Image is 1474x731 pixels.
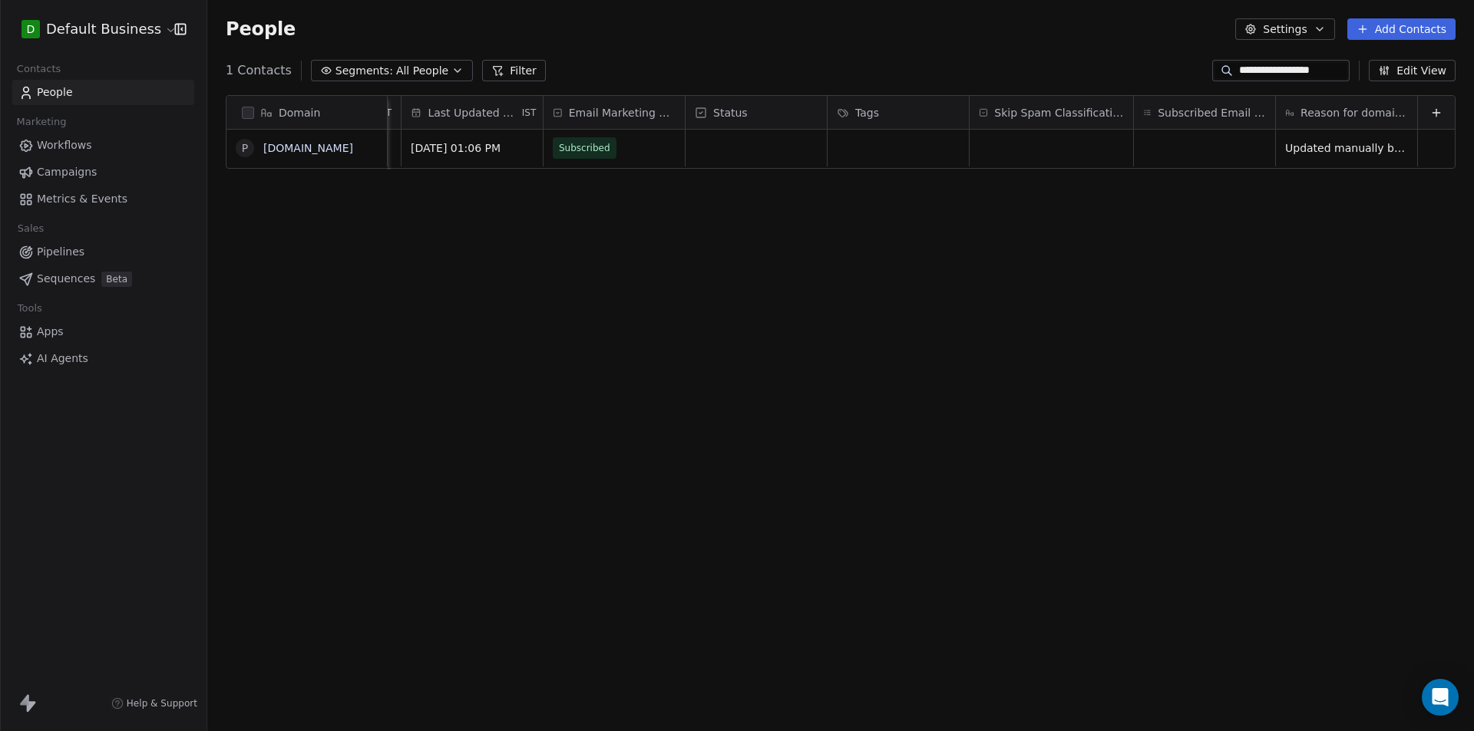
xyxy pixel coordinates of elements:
a: Workflows [12,133,194,158]
div: Domain [226,96,387,129]
span: Pipelines [37,244,84,260]
span: 1 Contacts [226,61,292,80]
span: [DATE] 01:06 PM [411,140,534,156]
div: Reason for domain update [1276,96,1417,129]
div: Tags [828,96,969,129]
div: Subscribed Email Categories [1134,96,1275,129]
div: p [242,140,248,156]
a: Help & Support [111,697,197,710]
span: Domain [279,105,320,120]
div: Last Updated DateIST [402,96,543,129]
span: Reason for domain update [1300,105,1408,120]
span: Workflows [37,137,92,153]
span: Last Updated Date [428,105,518,120]
a: Campaigns [12,160,194,185]
span: Status [713,105,748,120]
span: People [37,84,73,100]
a: [DOMAIN_NAME] [263,142,353,154]
div: Status [686,96,827,129]
span: AI Agents [37,351,88,367]
span: Subscribed Email Categories [1158,105,1266,120]
span: People [226,18,296,41]
span: Campaigns [37,164,97,180]
span: Marketing [10,110,73,133]
button: Add Contacts [1347,18,1456,40]
span: Updated manually by user_01JF9ZJZEJZ12Z5578FQHZHCMV [1285,140,1408,156]
div: Open Intercom Messenger [1422,679,1459,716]
span: IST [522,107,537,119]
span: Tags [855,105,879,120]
span: Apps [37,324,64,340]
span: Skip Spam Classification Action [994,105,1124,120]
button: Edit View [1369,60,1456,81]
span: Metrics & Events [37,191,127,207]
button: Settings [1235,18,1334,40]
a: People [12,80,194,105]
a: SequencesBeta [12,266,194,291]
a: Pipelines [12,239,194,265]
button: DDefault Business [18,16,164,42]
span: Contacts [10,58,68,81]
span: Segments: [335,63,393,79]
span: Beta [101,272,132,287]
span: Tools [11,297,48,320]
span: Sales [11,217,51,240]
div: grid [226,130,388,703]
div: Email Marketing Consent [544,96,685,129]
span: All People [396,63,448,79]
a: Metrics & Events [12,186,194,212]
span: Default Business [46,19,161,39]
a: Apps [12,319,194,344]
span: D [27,21,35,37]
span: Help & Support [127,697,197,710]
button: Filter [482,60,546,81]
span: Sequences [37,271,95,287]
div: Skip Spam Classification Action [970,96,1133,129]
span: Email Marketing Consent [569,105,676,120]
span: Subscribed [559,140,610,156]
a: AI Agents [12,346,194,371]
